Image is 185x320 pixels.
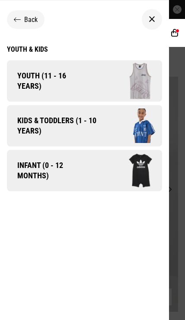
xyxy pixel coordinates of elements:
[101,109,162,143] img: Company
[7,45,162,53] a: Youth & Kids
[7,60,162,102] a: Youth (11 - 16 years) Company
[7,160,90,181] span: Infant (0 - 12 months)
[7,105,162,146] a: Kids & Toddlers (1 - 10 years) Company
[7,150,162,191] a: Infant (0 - 12 months) Company
[90,151,162,190] img: Company
[24,16,38,24] span: Back
[7,115,101,136] span: Kids & Toddlers (1 - 10 years)
[7,3,33,29] button: Open LiveChat chat widget
[88,61,162,102] img: Company
[7,71,88,91] span: Youth (11 - 16 years)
